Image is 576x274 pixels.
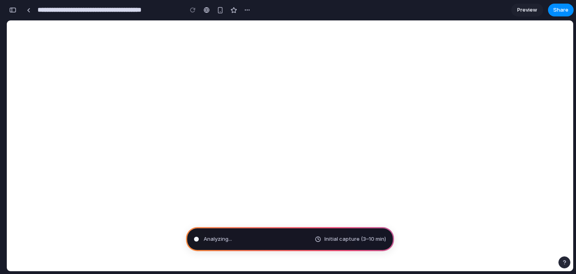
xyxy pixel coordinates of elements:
span: Analyzing ... [204,235,232,243]
a: Preview [511,4,543,16]
button: Share [548,4,574,16]
span: Initial capture (3–10 min) [324,235,386,243]
span: Share [553,6,568,14]
span: Preview [517,6,537,14]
